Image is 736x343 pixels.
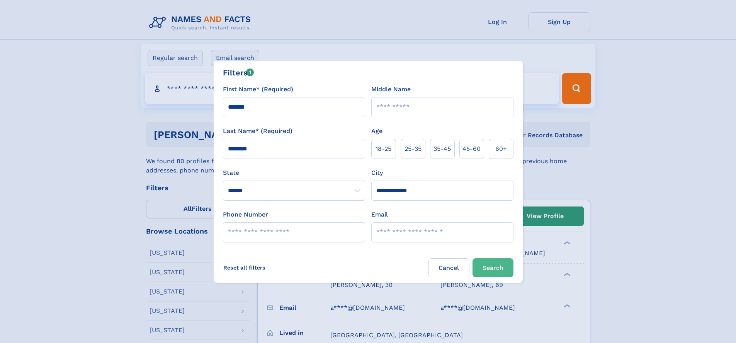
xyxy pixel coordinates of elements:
[462,144,481,154] span: 45‑60
[495,144,507,154] span: 60+
[428,258,469,277] label: Cancel
[218,258,270,277] label: Reset all filters
[473,258,513,277] button: Search
[371,210,388,219] label: Email
[223,210,268,219] label: Phone Number
[376,144,391,154] span: 18‑25
[223,85,293,94] label: First Name* (Required)
[371,168,383,177] label: City
[371,126,382,136] label: Age
[371,85,411,94] label: Middle Name
[433,144,451,154] span: 35‑45
[405,144,422,154] span: 25‑35
[223,126,292,136] label: Last Name* (Required)
[223,67,254,78] div: Filters
[223,168,365,177] label: State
